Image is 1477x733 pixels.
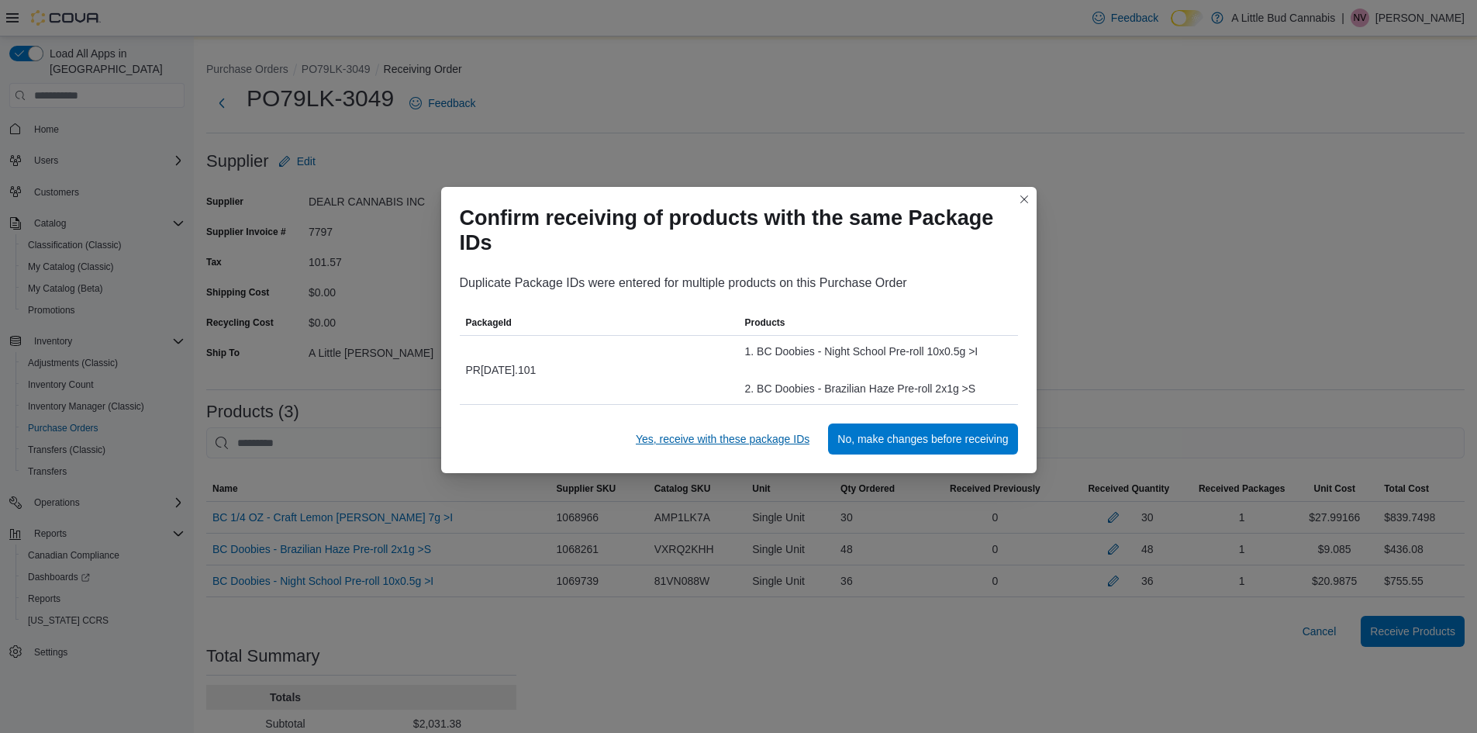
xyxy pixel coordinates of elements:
div: 2. BC Doobies - Brazilian Haze Pre-roll 2x1g >S [745,379,1012,398]
div: 1. BC Doobies - Night School Pre-roll 10x0.5g >I [745,342,1012,361]
h1: Confirm receiving of products with the same Package IDs [460,206,1006,255]
button: No, make changes before receiving [828,424,1017,455]
span: Yes, receive with these package IDs [636,431,809,447]
button: Yes, receive with these package IDs [630,424,816,455]
div: Duplicate Package IDs were entered for multiple products on this Purchase Order [460,274,1018,292]
span: Products [745,316,785,329]
button: Closes this modal window [1015,190,1034,209]
span: PR[DATE].101 [466,361,537,379]
span: No, make changes before receiving [837,431,1008,447]
span: PackageId [466,316,512,329]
